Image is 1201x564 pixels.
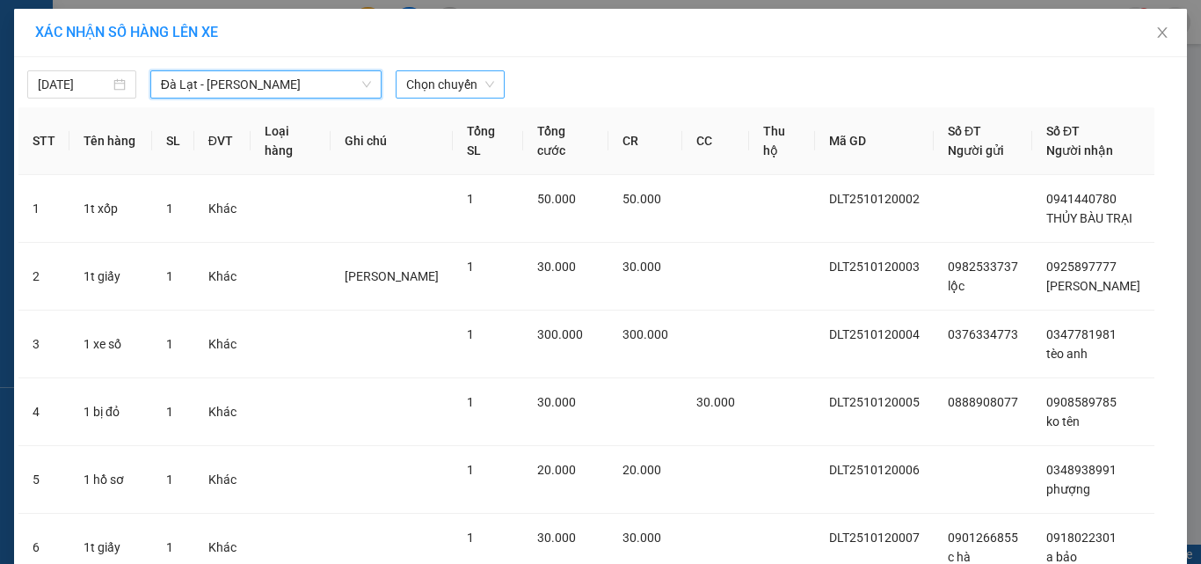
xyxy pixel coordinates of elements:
[166,201,173,216] span: 1
[166,405,173,419] span: 1
[18,378,69,446] td: 4
[1046,143,1113,157] span: Người nhận
[829,192,920,206] span: DLT2510120002
[18,175,69,243] td: 1
[9,9,255,42] li: [PERSON_NAME]
[948,260,1018,274] span: 0982533737
[537,327,583,341] span: 300.000
[166,472,173,487] span: 1
[1046,192,1117,206] span: 0941440780
[69,378,152,446] td: 1 bị đỏ
[18,243,69,311] td: 2
[815,107,934,175] th: Mã GD
[1046,463,1117,477] span: 0348938991
[1046,395,1117,409] span: 0908589785
[1046,414,1080,428] span: ko tên
[1046,531,1117,545] span: 0918022301
[453,107,524,175] th: Tổng SL
[682,107,749,175] th: CC
[948,531,1018,545] span: 0901266855
[1046,260,1117,274] span: 0925897777
[622,260,661,274] span: 30.000
[69,243,152,311] td: 1t giấy
[331,107,453,175] th: Ghi chú
[948,395,1018,409] span: 0888908077
[948,327,1018,341] span: 0376334773
[537,260,576,274] span: 30.000
[467,327,474,341] span: 1
[608,107,682,175] th: CR
[38,75,110,94] input: 12/10/2025
[467,463,474,477] span: 1
[166,269,173,283] span: 1
[1046,211,1132,225] span: THỦY BÀU TRẠI
[9,75,121,133] li: VP VP [GEOGRAPHIC_DATA]
[948,143,1004,157] span: Người gửi
[194,243,251,311] td: Khác
[18,446,69,514] td: 5
[622,192,661,206] span: 50.000
[69,311,152,378] td: 1 xe số
[1046,279,1140,293] span: [PERSON_NAME]
[69,107,152,175] th: Tên hàng
[121,75,234,114] li: VP VP [PERSON_NAME]
[1155,26,1169,40] span: close
[829,395,920,409] span: DLT2510120005
[166,540,173,554] span: 1
[1046,550,1077,564] span: a bảo
[69,446,152,514] td: 1 hồ sơ
[69,175,152,243] td: 1t xốp
[251,107,331,175] th: Loại hàng
[537,192,576,206] span: 50.000
[361,79,372,90] span: down
[467,395,474,409] span: 1
[1046,482,1090,496] span: phượng
[121,117,134,129] span: environment
[696,395,735,409] span: 30.000
[829,260,920,274] span: DLT2510120003
[829,531,920,545] span: DLT2510120007
[194,378,251,446] td: Khác
[948,550,971,564] span: c hà
[537,463,576,477] span: 20.000
[166,337,173,351] span: 1
[622,463,661,477] span: 20.000
[829,463,920,477] span: DLT2510120006
[467,531,474,545] span: 1
[537,531,576,545] span: 30.000
[1046,124,1080,138] span: Số ĐT
[537,395,576,409] span: 30.000
[194,311,251,378] td: Khác
[345,269,439,283] span: [PERSON_NAME]
[467,192,474,206] span: 1
[829,327,920,341] span: DLT2510120004
[1046,327,1117,341] span: 0347781981
[622,327,668,341] span: 300.000
[121,116,230,208] b: Lô 6 0607 [GEOGRAPHIC_DATA], [GEOGRAPHIC_DATA]
[152,107,194,175] th: SL
[194,446,251,514] td: Khác
[523,107,608,175] th: Tổng cước
[18,107,69,175] th: STT
[1046,347,1088,361] span: tèo anh
[194,107,251,175] th: ĐVT
[161,71,371,98] span: Đà Lạt - Phan Thiết
[948,124,981,138] span: Số ĐT
[622,531,661,545] span: 30.000
[749,107,814,175] th: Thu hộ
[948,279,964,293] span: lộc
[406,71,494,98] span: Chọn chuyến
[1138,9,1187,58] button: Close
[194,175,251,243] td: Khác
[18,311,69,378] td: 3
[35,24,218,40] span: XÁC NHẬN SỐ HÀNG LÊN XE
[467,260,474,274] span: 1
